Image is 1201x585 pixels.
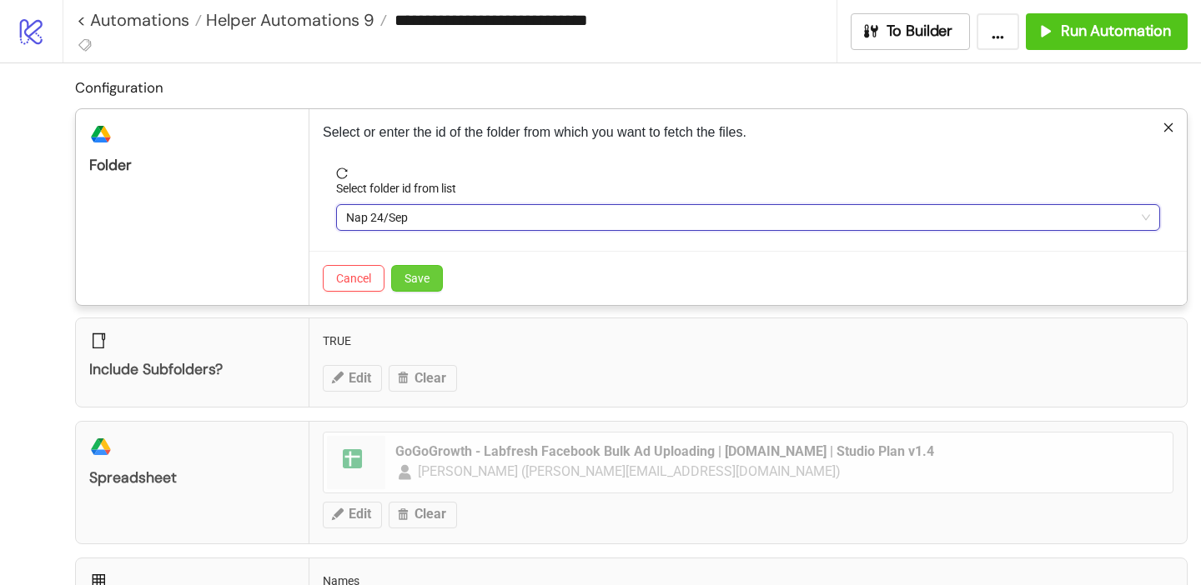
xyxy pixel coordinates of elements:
[202,9,374,31] span: Helper Automations 9
[336,167,1160,179] span: reload
[977,13,1019,50] button: ...
[336,272,371,285] span: Cancel
[405,272,430,285] span: Save
[1061,22,1171,41] span: Run Automation
[851,13,971,50] button: To Builder
[75,77,1188,98] h2: Configuration
[1163,122,1174,133] span: close
[323,122,1173,142] p: Select or enter the id of the folder from which you want to fetch the files.
[89,156,295,175] div: Folder
[77,12,202,28] a: < Automations
[391,265,443,292] button: Save
[346,205,1150,230] span: Nap 24/Sep
[1026,13,1188,50] button: Run Automation
[887,22,953,41] span: To Builder
[202,12,387,28] a: Helper Automations 9
[323,265,384,292] button: Cancel
[336,179,467,197] label: Select folder id from list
